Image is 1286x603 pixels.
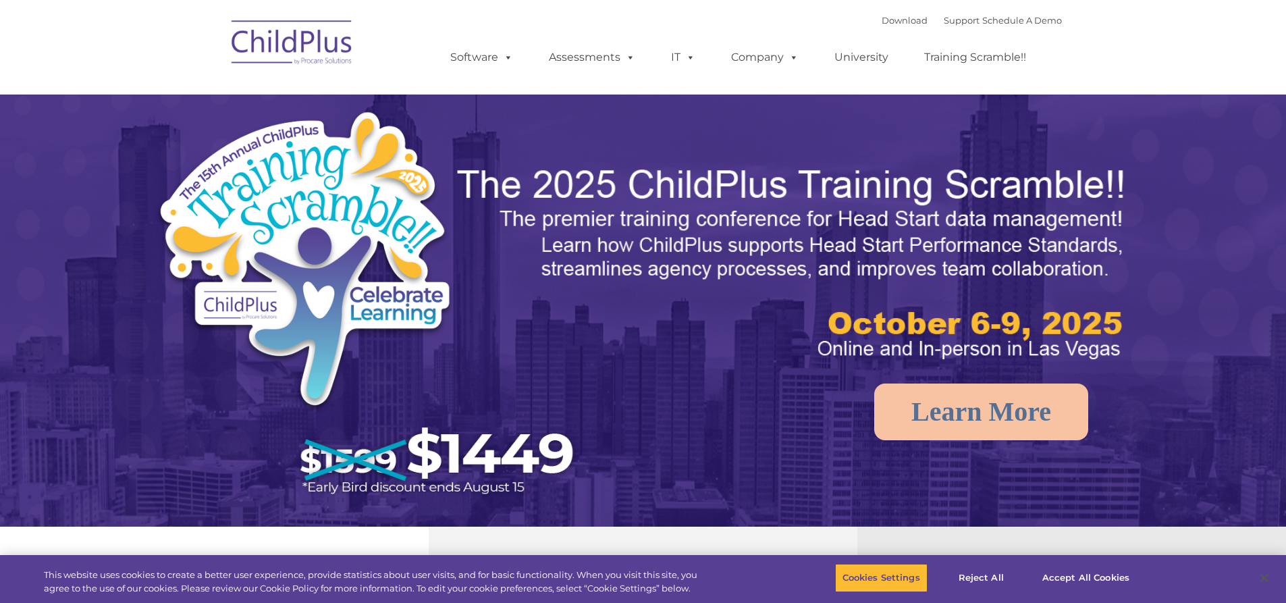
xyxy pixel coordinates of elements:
[944,15,980,26] a: Support
[982,15,1062,26] a: Schedule A Demo
[1035,564,1137,592] button: Accept All Cookies
[882,15,928,26] a: Download
[882,15,1062,26] font: |
[437,44,527,71] a: Software
[821,44,902,71] a: University
[535,44,649,71] a: Assessments
[939,564,1023,592] button: Reject All
[188,89,229,99] span: Last name
[1250,563,1279,593] button: Close
[44,569,707,595] div: This website uses cookies to create a better user experience, provide statistics about user visit...
[658,44,709,71] a: IT
[188,145,245,155] span: Phone number
[911,44,1040,71] a: Training Scramble!!
[225,11,360,78] img: ChildPlus by Procare Solutions
[718,44,812,71] a: Company
[835,564,928,592] button: Cookies Settings
[874,384,1088,440] a: Learn More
